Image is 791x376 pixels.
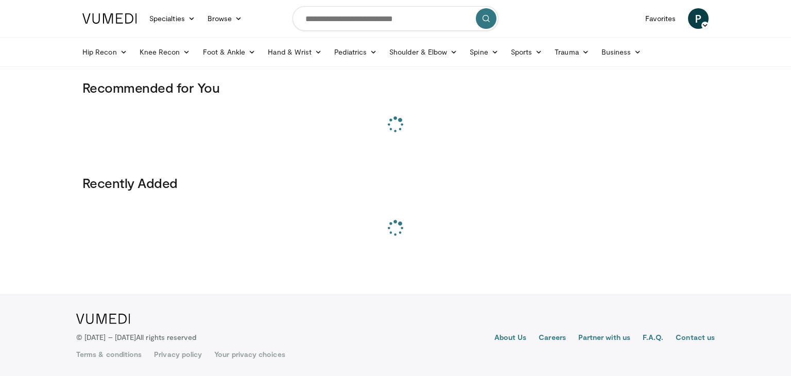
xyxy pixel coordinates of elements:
a: Privacy policy [154,349,202,360]
a: Sports [505,42,549,62]
p: © [DATE] – [DATE] [76,332,197,343]
span: All rights reserved [136,333,196,341]
input: Search topics, interventions [293,6,498,31]
a: Business [595,42,648,62]
a: Contact us [676,332,715,345]
a: Foot & Ankle [197,42,262,62]
a: Favorites [639,8,682,29]
a: Spine [463,42,504,62]
a: About Us [494,332,527,345]
a: Careers [539,332,566,345]
a: Partner with us [578,332,630,345]
img: VuMedi Logo [82,13,137,24]
a: P [688,8,709,29]
a: Knee Recon [133,42,197,62]
a: Hip Recon [76,42,133,62]
a: Shoulder & Elbow [383,42,463,62]
a: Browse [201,8,249,29]
a: F.A.Q. [643,332,663,345]
h3: Recommended for You [82,79,709,96]
a: Your privacy choices [214,349,285,360]
a: Terms & conditions [76,349,142,360]
h3: Recently Added [82,175,709,191]
a: Trauma [548,42,595,62]
img: VuMedi Logo [76,314,130,324]
a: Hand & Wrist [262,42,328,62]
a: Pediatrics [328,42,383,62]
a: Specialties [143,8,201,29]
